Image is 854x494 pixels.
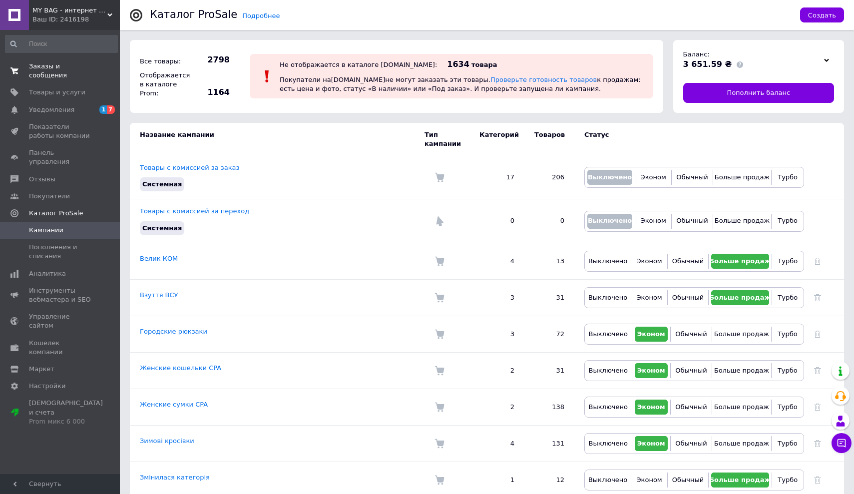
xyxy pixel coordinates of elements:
[774,400,801,415] button: Турбо
[670,254,706,269] button: Обычный
[778,476,798,484] span: Турбо
[469,243,524,279] td: 4
[29,399,103,426] span: [DEMOGRAPHIC_DATA] и счета
[490,76,597,83] a: Проверьте готовность товаров
[140,207,249,215] a: Товары с комиссией за переход
[711,254,769,269] button: Больше продаж
[832,433,852,453] button: Чат с покупателем
[634,473,665,488] button: Эконом
[635,363,668,378] button: Эконом
[524,389,574,425] td: 138
[140,291,178,299] a: Взуття ВСУ
[32,15,120,24] div: Ваш ID: 2416198
[634,290,665,305] button: Эконом
[672,257,704,265] span: Обычный
[469,123,524,156] td: Категорий
[670,473,706,488] button: Обычный
[195,54,230,65] span: 2798
[778,173,798,181] span: Турбо
[425,123,469,156] td: Тип кампании
[137,68,192,101] div: Отображается в каталоге Prom:
[434,366,444,376] img: Комиссия за заказ
[29,122,92,140] span: Показатели работы компании
[774,363,801,378] button: Турбо
[683,83,835,103] a: Пополнить баланс
[434,329,444,339] img: Комиссия за заказ
[778,367,798,374] span: Турбо
[715,400,769,415] button: Больше продаж
[674,170,710,185] button: Обычный
[778,217,798,224] span: Турбо
[673,400,709,415] button: Обычный
[814,403,821,411] a: Удалить
[675,440,707,447] span: Обычный
[29,175,55,184] span: Отзывы
[242,12,280,19] a: Подробнее
[775,290,801,305] button: Турбо
[675,403,707,411] span: Обычный
[715,217,770,224] span: Больше продаж
[29,269,66,278] span: Аналитика
[469,352,524,389] td: 2
[29,105,74,114] span: Уведомления
[670,290,706,305] button: Обычный
[637,294,662,301] span: Эконом
[673,436,709,451] button: Обычный
[635,436,668,451] button: Эконом
[524,279,574,316] td: 31
[778,257,798,265] span: Турбо
[673,327,709,342] button: Обычный
[637,330,665,338] span: Эконом
[808,11,836,19] span: Создать
[774,436,801,451] button: Турбо
[137,54,192,68] div: Все товары:
[434,402,444,412] img: Комиссия за заказ
[587,436,629,451] button: Выключено
[637,257,662,265] span: Эконом
[524,156,574,199] td: 206
[714,330,769,338] span: Больше продаж
[727,88,790,97] span: Пополнить баланс
[637,440,665,447] span: Эконом
[469,199,524,243] td: 0
[711,290,769,305] button: Больше продаж
[574,123,804,156] td: Статус
[524,199,574,243] td: 0
[638,170,669,185] button: Эконом
[714,403,769,411] span: Больше продаж
[140,255,178,262] a: Велик КОМ
[140,401,208,408] a: Женские сумки CPA
[150,9,237,20] div: Каталог ProSale
[683,59,732,69] span: 3 651.59 ₴
[778,330,798,338] span: Турбо
[29,226,63,235] span: Кампании
[589,330,628,338] span: Выключено
[589,367,628,374] span: Выключено
[587,170,632,185] button: Выключено
[635,400,668,415] button: Эконом
[29,209,83,218] span: Каталог ProSale
[709,476,771,484] span: Больше продаж
[587,473,628,488] button: Выключено
[469,156,524,199] td: 17
[469,316,524,352] td: 3
[588,257,627,265] span: Выключено
[587,327,629,342] button: Выключено
[637,367,665,374] span: Эконом
[107,105,115,114] span: 7
[635,327,668,342] button: Эконом
[814,440,821,447] a: Удалить
[434,172,444,182] img: Комиссия за заказ
[589,403,628,411] span: Выключено
[469,279,524,316] td: 3
[675,367,707,374] span: Обычный
[715,363,769,378] button: Больше продаж
[775,254,801,269] button: Турбо
[587,363,629,378] button: Выключено
[774,214,801,229] button: Турбо
[800,7,844,22] button: Создать
[524,123,574,156] td: Товаров
[675,330,707,338] span: Обычный
[29,88,85,97] span: Товары и услуги
[634,254,665,269] button: Эконом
